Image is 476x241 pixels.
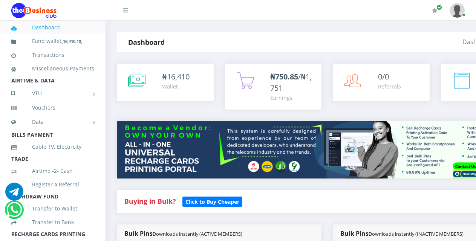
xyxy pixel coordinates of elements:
[11,200,94,217] a: Transfer to Wallet
[270,72,298,82] b: ₦750.85
[11,19,94,36] a: Dashboard
[162,71,190,82] div: ₦
[225,64,322,110] a: ₦750.85/₦1,751 Earnings
[436,5,442,10] span: Renew/Upgrade Subscription
[124,197,176,206] strong: Buying in Bulk?
[11,32,94,50] a: Fund wallet[16,410.10]
[153,230,242,237] small: Downloads instantly (ACTIVE MEMBERS)
[11,176,94,193] a: Register a Referral
[270,72,312,93] span: /₦1,751
[11,60,94,77] a: Miscellaneous Payments
[11,46,94,64] a: Transactions
[11,84,94,103] a: VTU
[333,64,430,101] a: 0/0 Referrals
[270,94,314,102] div: Earnings
[11,99,94,116] a: Vouchers
[11,162,94,180] a: Airtime -2- Cash
[378,82,401,90] div: Referrals
[182,197,242,206] a: Click to Buy Cheaper
[11,138,94,156] a: Cable TV, Electricity
[378,72,389,82] span: 0/0
[11,214,94,231] a: Transfer to Bank
[128,38,165,47] strong: Dashboard
[432,8,438,14] i: Renew/Upgrade Subscription
[124,229,242,238] strong: Bulk Pins
[369,230,464,237] small: Downloads instantly (INACTIVE MEMBERS)
[11,113,94,131] a: Data
[340,229,464,238] strong: Bulk Pins
[11,3,57,18] img: Logo
[63,38,81,44] b: 16,410.10
[61,38,83,44] small: [ ]
[6,206,22,219] a: Chat for support
[5,188,23,201] a: Chat for support
[185,198,239,205] b: Click to Buy Cheaper
[162,82,190,90] div: Wallet
[450,3,465,18] img: User
[167,72,190,82] span: 16,410
[117,64,214,101] a: ₦16,410 Wallet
